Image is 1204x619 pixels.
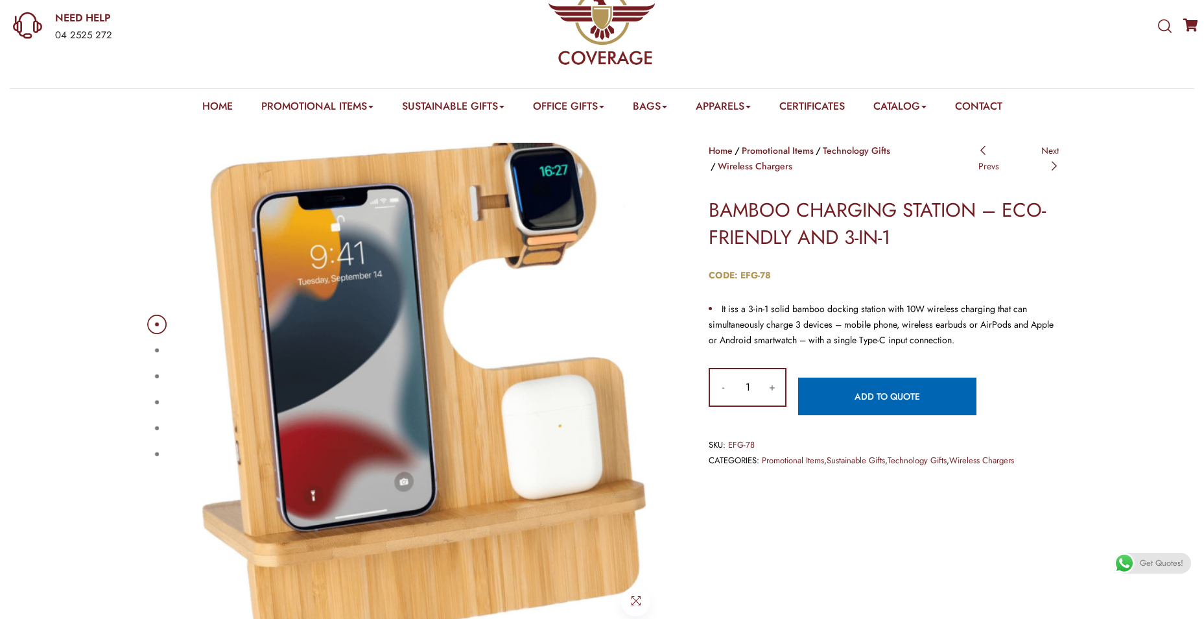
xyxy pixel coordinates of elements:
a: Technology Gifts [823,144,890,157]
button: 6 of 6 [155,452,159,456]
input: + [759,369,785,406]
button: 1 of 6 [155,322,159,326]
strong: CODE: EFG-78 [709,269,771,282]
input: Product quantity [736,369,759,406]
button: 2 of 6 [155,348,159,352]
span: EFG-78 [728,439,755,451]
button: 3 of 6 [155,374,159,378]
input: - [710,369,736,406]
a: Sustainable Gifts [402,99,504,119]
a: Catalog [873,99,927,119]
a: Sustainable Gifts [827,454,885,467]
a: Wireless Chargers [718,160,792,173]
a: Certificates [779,99,845,119]
a: Wireless Chargers [949,454,1014,467]
span: Get Quotes! [1140,553,1183,574]
span: SKU: [709,439,726,451]
h1: BAMBOO CHARGING STATION – ECO-FRIENDLY AND 3-IN-1 [709,197,1059,251]
a: Next [1041,144,1059,173]
span: , , , [709,454,1059,468]
div: 04 2525 272 [55,27,395,44]
a: Add to quote [798,378,976,415]
button: 5 of 6 [155,426,159,430]
a: Apparels [696,99,751,119]
a: Promotional Items [742,144,814,157]
span: Categories: [709,454,759,467]
a: Office Gifts [533,99,604,119]
span: Prevs [978,160,999,173]
a: Home [709,144,733,157]
button: 4 of 6 [155,400,159,404]
span: Next [1041,144,1059,157]
a: Promotional Items [762,454,824,467]
a: Bags [633,99,667,119]
a: Home [202,99,233,119]
nav: Posts [978,143,1059,174]
a: Promotional Items [261,99,373,119]
a: Contact [955,99,1002,119]
span: It iss a 3-in-1 solid bamboo docking station with 10W wireless charging that can simultaneously c... [709,302,1054,346]
a: NEED HELP [55,11,395,25]
a: Prevs [978,144,999,173]
a: Technology Gifts [888,454,947,467]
